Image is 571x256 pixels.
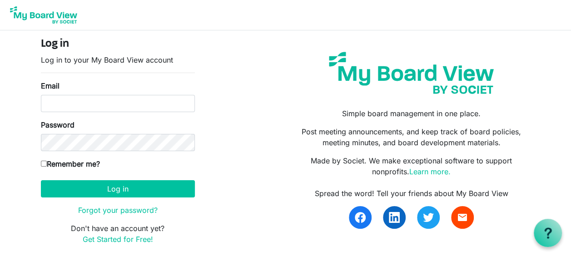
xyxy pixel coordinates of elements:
[78,206,158,215] a: Forgot your password?
[41,161,47,167] input: Remember me?
[41,223,195,245] p: Don't have an account yet?
[292,126,530,148] p: Post meeting announcements, and keep track of board policies, meeting minutes, and board developm...
[389,212,400,223] img: linkedin.svg
[41,80,60,91] label: Email
[292,155,530,177] p: Made by Societ. We make exceptional software to support nonprofits.
[423,212,434,223] img: twitter.svg
[457,212,468,223] span: email
[409,167,451,176] a: Learn more.
[41,54,195,65] p: Log in to your My Board View account
[41,38,195,51] h4: Log in
[41,180,195,197] button: Log in
[83,235,153,244] a: Get Started for Free!
[41,158,100,169] label: Remember me?
[322,45,501,101] img: my-board-view-societ.svg
[41,119,74,130] label: Password
[292,108,530,119] p: Simple board management in one place.
[292,188,530,199] div: Spread the word! Tell your friends about My Board View
[7,4,80,26] img: My Board View Logo
[451,206,474,229] a: email
[355,212,366,223] img: facebook.svg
